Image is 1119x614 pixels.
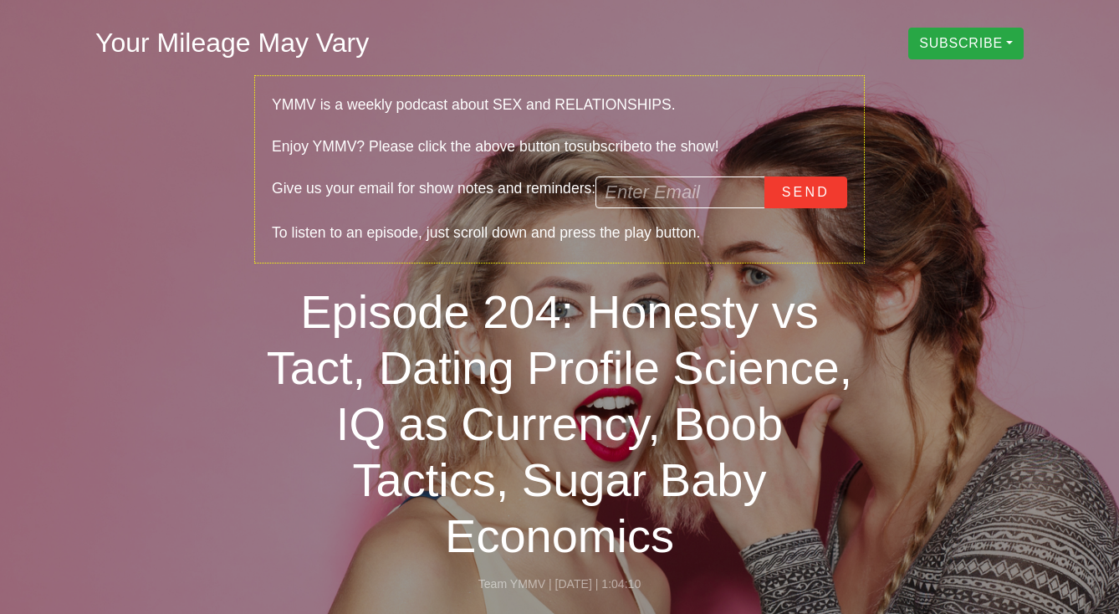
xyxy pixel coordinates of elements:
button: Send [764,177,847,208]
b: subscribe [576,138,639,155]
input: Enter Email [595,177,765,208]
div: To listen to an episode, just scroll down and press the play button. [272,221,847,246]
a: Your Mileage May Vary [95,28,369,58]
small: Team YMMV | [DATE] | 1:04:10 [478,577,641,591]
div: YMMV is a weekly podcast about SEX and RELATIONSHIPS. [272,93,847,118]
a: Episode 204: Honesty vs Tact, Dating Profile Science, IQ as Currency, Boob Tactics, Sugar Baby Ec... [267,285,852,563]
div: Enjoy YMMV? Please click the above button to to the show! [272,135,847,160]
div: Give us your email for show notes and reminders: [272,177,847,208]
button: SUBSCRIBE [908,28,1024,59]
